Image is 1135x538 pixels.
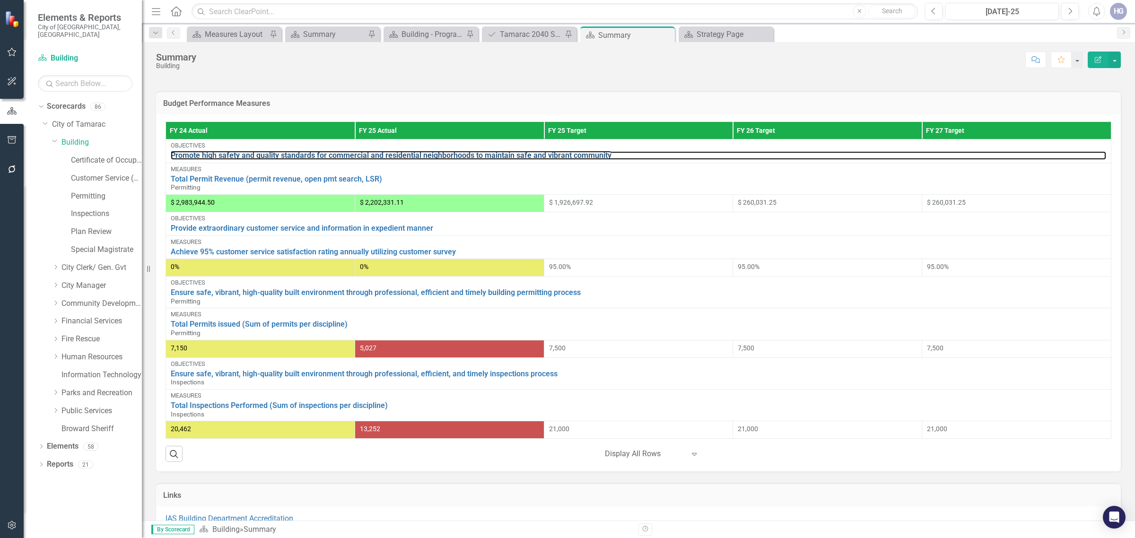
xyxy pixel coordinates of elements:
div: Objectives [171,215,1106,222]
a: City of Tamarac [52,119,142,130]
small: City of [GEOGRAPHIC_DATA], [GEOGRAPHIC_DATA] [38,23,132,39]
a: Permitting [71,191,142,202]
span: 5,027 [360,344,376,352]
a: Human Resources [61,352,142,363]
td: Double-Click to Edit Right Click for Context Menu [166,357,1111,389]
a: Achieve 95% customer service satisfaction rating annually utilizing customer survey [171,248,1106,256]
div: 86 [90,103,105,111]
span: 7,500 [738,344,754,352]
a: Total Permits issued (Sum of permits per discipline) [171,320,1106,329]
a: Information Technology [61,370,142,381]
td: Double-Click to Edit Right Click for Context Menu [166,389,1111,421]
a: Summary [288,28,366,40]
div: Summary [598,29,672,41]
span: $ 1,926,697.92 [549,199,593,206]
span: 21,000 [549,425,569,433]
a: Financial Services [61,316,142,327]
a: Building [61,137,142,148]
a: Total Inspections Performed (Sum of inspections per discipline) [171,401,1106,410]
span: Permitting [171,297,201,305]
span: 95.00% [927,263,949,270]
div: Measures [171,392,1106,399]
span: 95.00% [549,263,571,270]
div: Summary [156,52,196,62]
a: Certificate of Occupancy [71,155,142,166]
td: Double-Click to Edit Right Click for Context Menu [166,235,1111,259]
a: Strategy Page [681,28,771,40]
a: Inspections [71,208,142,219]
a: Measures Layout [189,28,267,40]
div: 58 [83,443,98,451]
span: 0% [171,263,179,270]
div: Measures [171,166,1106,173]
span: $ 260,031.25 [738,199,777,206]
img: ClearPoint Strategy [5,11,21,27]
h3: Links [163,491,1114,500]
div: Summary [244,525,276,534]
input: Search Below... [38,75,132,92]
a: Public Services [61,406,142,417]
div: Building [156,62,196,69]
span: 13,252 [360,425,380,433]
a: Ensure safe, vibrant, high-quality built environment through professional, efficient and timely b... [171,288,1106,297]
a: Building [38,53,132,64]
a: Promote high safety and quality standards for commercial and residential neighborhoods to maintai... [171,151,1106,160]
div: Objectives [171,279,1106,286]
td: Double-Click to Edit Right Click for Context Menu [166,277,1111,308]
a: Special Magistrate [71,244,142,255]
span: Search [882,7,902,15]
h3: Budget Performance Measures [163,99,1114,108]
a: Tamarac 2040 Strategic Plan - Departmental Action Plan [484,28,562,40]
a: Customer Service (Bldg) [71,173,142,184]
span: Permitting [171,329,201,337]
div: Building - Program Description (3500) [402,28,464,40]
a: City Clerk/ Gen. Gvt [61,262,142,273]
div: [DATE]-25 [949,6,1056,17]
div: Strategy Page [697,28,771,40]
a: Parks and Recreation [61,388,142,399]
a: Plan Review [71,226,142,237]
a: Provide extraordinary customer service and information in expedient manner [171,224,1106,233]
a: City Manager [61,280,142,291]
div: 21 [78,460,93,469]
span: 0% [360,263,368,270]
span: Elements & Reports [38,12,132,23]
span: 21,000 [927,425,947,433]
div: Tamarac 2040 Strategic Plan - Departmental Action Plan [500,28,562,40]
span: 7,500 [927,344,943,352]
span: 20,462 [171,425,191,433]
a: Broward Sheriff [61,424,142,434]
span: Permitting [171,183,201,191]
td: Double-Click to Edit Right Click for Context Menu [166,139,1111,163]
span: $ 2,983,944.50 [171,199,215,206]
div: Objectives [171,142,1106,149]
a: Ensure safe, vibrant, high-quality built environment through professional, efficient, and timely ... [171,370,1106,378]
a: Fire Rescue [61,334,142,345]
span: 7,150 [171,344,187,352]
button: Search [868,5,916,18]
span: 95.00% [738,263,760,270]
a: Elements [47,441,79,452]
td: Double-Click to Edit Right Click for Context Menu [166,308,1111,340]
span: 7,500 [549,344,566,352]
div: Measures Layout [205,28,267,40]
span: Inspections [171,378,204,386]
a: Scorecards [47,101,86,112]
div: Open Intercom Messenger [1103,506,1126,529]
span: $ 2,202,331.11 [360,199,404,206]
div: Measures [171,311,1106,318]
a: Community Development [61,298,142,309]
a: Building [212,525,240,534]
div: Measures [171,239,1106,245]
span: By Scorecard [151,525,194,534]
span: $ 260,031.25 [927,199,966,206]
a: Building - Program Description (3500) [386,28,464,40]
td: Double-Click to Edit Right Click for Context Menu [166,212,1111,235]
a: IAS Building Department Accreditation [166,514,293,523]
a: Reports [47,459,73,470]
button: HG [1110,3,1127,20]
span: Inspections [171,410,204,418]
input: Search ClearPoint... [192,3,918,20]
div: » [199,524,631,535]
div: Summary [303,28,366,40]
